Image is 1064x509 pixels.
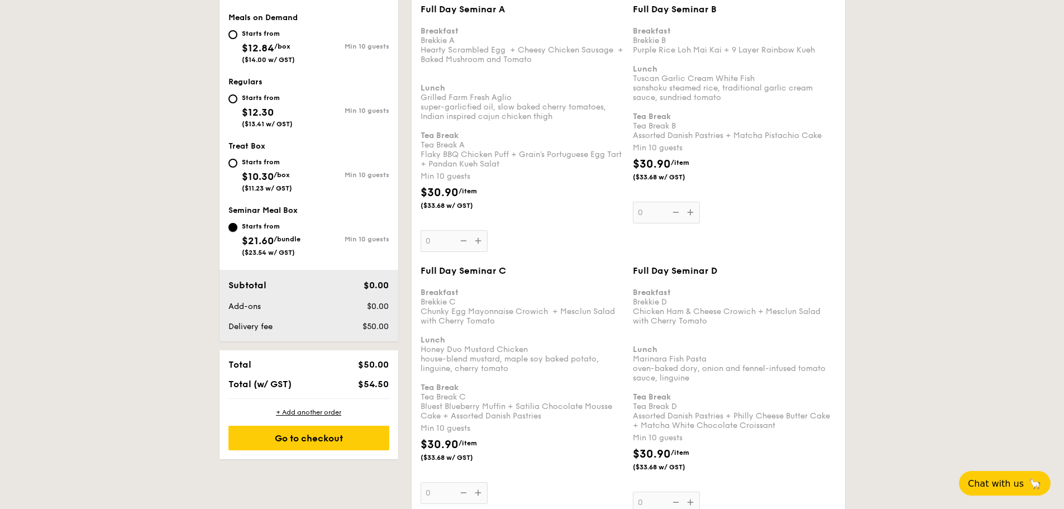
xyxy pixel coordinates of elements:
[274,235,300,243] span: /bundle
[421,83,445,93] b: Lunch
[228,322,273,331] span: Delivery fee
[242,56,295,64] span: ($14.00 w/ GST)
[1028,477,1042,490] span: 🦙
[358,379,389,389] span: $54.50
[421,265,506,276] span: Full Day Seminar C
[421,383,459,392] b: Tea Break
[228,223,237,232] input: Starts from$21.60/bundle($23.54 w/ GST)Min 10 guests
[228,159,237,168] input: Starts from$10.30/box($11.23 w/ GST)Min 10 guests
[421,26,459,36] b: Breakfast
[228,77,263,87] span: Regulars
[274,42,290,50] span: /box
[633,448,671,461] span: $30.90
[228,280,266,291] span: Subtotal
[228,206,298,215] span: Seminar Meal Box
[459,439,477,447] span: /item
[367,302,389,311] span: $0.00
[228,302,261,311] span: Add-ons
[959,471,1051,496] button: Chat with us🦙
[671,449,689,456] span: /item
[421,171,624,182] div: Min 10 guests
[242,42,274,54] span: $12.84
[421,4,505,15] span: Full Day Seminar A
[633,463,709,472] span: ($33.68 w/ GST)
[421,201,497,210] span: ($33.68 w/ GST)
[633,265,717,276] span: Full Day Seminar D
[309,235,389,243] div: Min 10 guests
[633,173,709,182] span: ($33.68 w/ GST)
[242,93,293,102] div: Starts from
[228,379,292,389] span: Total (w/ GST)
[358,359,389,370] span: $50.00
[633,4,717,15] span: Full Day Seminar B
[459,187,477,195] span: /item
[633,345,657,354] b: Lunch
[633,158,671,171] span: $30.90
[421,288,459,297] b: Breakfast
[228,141,265,151] span: Treat Box
[228,30,237,39] input: Starts from$12.84/box($14.00 w/ GST)Min 10 guests
[362,322,389,331] span: $50.00
[421,186,459,199] span: $30.90
[633,64,657,74] b: Lunch
[242,120,293,128] span: ($13.41 w/ GST)
[421,423,624,434] div: Min 10 guests
[364,280,389,291] span: $0.00
[228,408,389,417] div: + Add another order
[633,17,836,140] div: Brekkie B Purple Rice Loh Mai Kai + 9 Layer Rainbow Kueh Tuscan Garlic Cream White Fish sanshoku ...
[242,249,295,256] span: ($23.54 w/ GST)
[421,335,445,345] b: Lunch
[242,170,274,183] span: $10.30
[309,171,389,179] div: Min 10 guests
[242,158,292,167] div: Starts from
[421,438,459,451] span: $30.90
[242,29,295,38] div: Starts from
[274,171,290,179] span: /box
[242,106,274,118] span: $12.30
[421,453,497,462] span: ($33.68 w/ GST)
[633,112,671,121] b: Tea Break
[421,278,624,421] div: Brekkie C Chunky Egg Mayonnaise Crowich + Mesclun Salad with Cherry Tomato Honey Duo Mustard Chic...
[633,278,836,430] div: Brekkie D Chicken Ham & Cheese Crowich + Mesclun Salad with Cherry Tomato Marinara Fish Pasta ove...
[968,478,1024,489] span: Chat with us
[309,107,389,115] div: Min 10 guests
[228,359,251,370] span: Total
[421,131,459,140] b: Tea Break
[633,142,836,154] div: Min 10 guests
[309,42,389,50] div: Min 10 guests
[228,13,298,22] span: Meals on Demand
[633,392,671,402] b: Tea Break
[671,159,689,167] span: /item
[633,26,671,36] b: Breakfast
[228,94,237,103] input: Starts from$12.30($13.41 w/ GST)Min 10 guests
[633,288,671,297] b: Breakfast
[242,235,274,247] span: $21.60
[242,222,300,231] div: Starts from
[242,184,292,192] span: ($11.23 w/ GST)
[421,17,624,169] div: Brekkie A Hearty Scrambled Egg + Cheesy Chicken Sausage + Baked Mushroom and Tomato Grilled Farm ...
[633,432,836,444] div: Min 10 guests
[228,426,389,450] div: Go to checkout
